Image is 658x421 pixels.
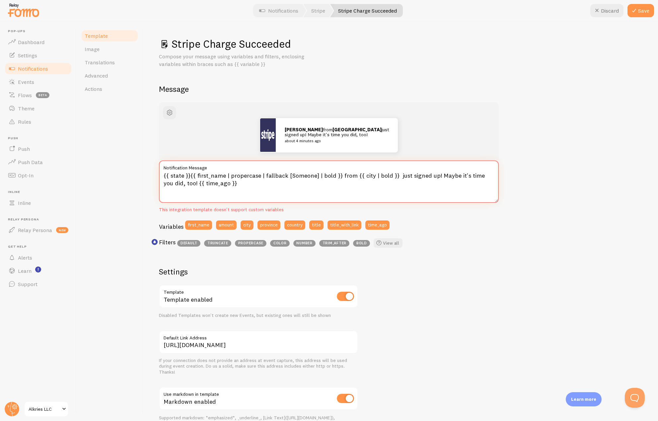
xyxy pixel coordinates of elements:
[285,127,323,133] strong: [PERSON_NAME]
[81,69,139,82] a: Advanced
[85,32,108,39] span: Template
[36,92,49,98] span: beta
[159,160,499,172] label: Notification Message
[235,240,266,247] span: propercase
[284,220,305,230] button: country
[185,220,212,230] button: first_name
[4,115,72,128] a: Rules
[18,52,37,59] span: Settings
[4,75,72,89] a: Events
[85,86,102,92] span: Actions
[4,251,72,264] a: Alerts
[18,172,34,179] span: Opt-In
[81,42,139,56] a: Image
[309,220,324,230] button: title
[18,268,32,274] span: Learn
[81,82,139,95] a: Actions
[260,118,275,152] img: Fomo
[18,281,37,287] span: Support
[177,240,200,247] span: default
[159,313,358,319] div: Disabled Templates won't create new Events, but existing ones will still be shown
[152,239,158,245] svg: <p>Use filters like | propercase to change CITY to City in your templates</p>
[4,102,72,115] a: Theme
[4,35,72,49] a: Dashboard
[81,29,139,42] a: Template
[270,240,290,247] span: color
[8,29,72,33] span: Pop-ups
[293,240,316,247] span: number
[374,238,402,248] a: View all
[18,200,31,206] span: Inline
[8,245,72,249] span: Get Help
[85,72,108,79] span: Advanced
[4,155,72,169] a: Push Data
[8,217,72,222] span: Relay Persona
[285,139,387,143] small: about 4 minutes ago
[241,220,254,230] button: city
[159,387,358,411] div: Markdown enabled
[332,127,382,133] strong: [GEOGRAPHIC_DATA]
[56,227,68,233] span: new
[18,146,30,152] span: Push
[18,118,31,125] span: Rules
[18,65,48,72] span: Notifications
[4,223,72,237] a: Relay Persona new
[81,56,139,69] a: Translations
[18,92,32,98] span: Flows
[204,240,231,247] span: truncate
[4,62,72,75] a: Notifications
[7,2,40,19] img: fomo-relay-logo-orange.svg
[285,127,389,143] p: from just signed up! Maybe it's time you did, too!
[159,84,642,94] h2: Message
[8,190,72,194] span: Inline
[4,89,72,102] a: Flows beta
[159,238,176,246] h3: Filters
[159,37,642,51] h1: Stripe Charge Succeeded
[319,240,349,247] span: trim_after
[4,169,72,182] a: Opt-In
[159,223,183,230] h3: Variables
[18,105,35,112] span: Theme
[353,240,370,247] span: bold
[159,285,358,309] div: Template enabled
[24,401,69,417] a: Alkries LLC
[4,196,72,210] a: Inline
[257,220,280,230] button: province
[4,264,72,277] a: Learn
[328,220,361,230] button: title_with_link
[159,358,358,375] div: If your connection does not provide an address at event capture, this address will be used during...
[4,49,72,62] a: Settings
[216,220,237,230] button: amount
[625,388,645,408] iframe: Help Scout Beacon - Open
[8,136,72,141] span: Push
[571,396,596,402] p: Learn more
[566,392,602,406] div: Learn more
[18,39,44,45] span: Dashboard
[159,267,358,277] h2: Settings
[85,59,115,66] span: Translations
[18,227,52,233] span: Relay Persona
[159,53,318,68] p: Compose your message using variables and filters, enclosing variables within braces such as {{ va...
[18,79,34,85] span: Events
[4,277,72,291] a: Support
[159,207,499,213] div: This integration template doesn't support custom variables
[159,331,358,342] label: Default Link Address
[365,220,390,230] button: time_ago
[4,142,72,155] a: Push
[35,267,41,272] svg: <p>Watch New Feature Tutorials!</p>
[18,159,43,165] span: Push Data
[29,405,60,413] span: Alkries LLC
[18,254,32,261] span: Alerts
[85,46,100,52] span: Image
